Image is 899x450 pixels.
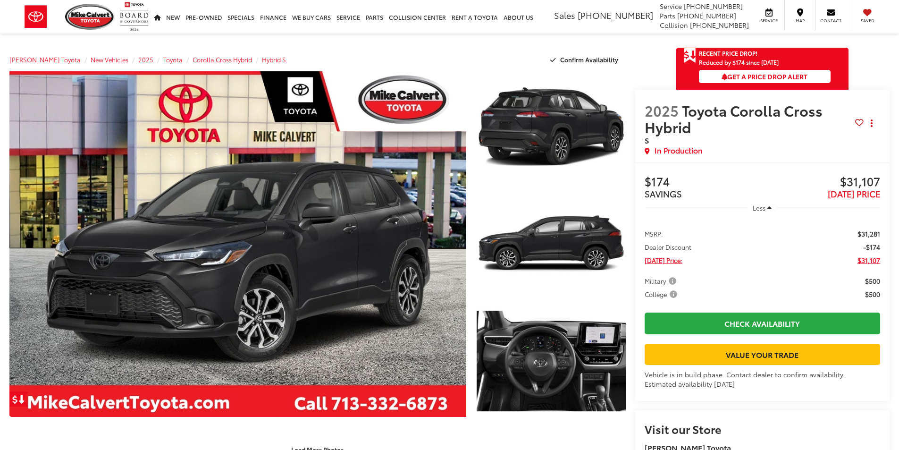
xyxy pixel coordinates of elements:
h2: Visit our Store [645,423,880,435]
span: [PHONE_NUMBER] [684,1,743,11]
button: Confirm Availability [545,51,626,68]
a: Hybrid S [262,55,286,64]
div: Vehicle is in build phase. Contact dealer to confirm availability. Estimated availability [DATE] [645,370,880,389]
span: dropdown dots [871,119,873,127]
span: [DATE] PRICE [828,187,880,200]
a: Value Your Trade [645,344,880,365]
span: $31,281 [857,229,880,238]
a: New Vehicles [91,55,128,64]
img: 2025 Toyota Corolla Cross Hybrid Hybrid S [475,187,627,301]
span: SAVINGS [645,187,682,200]
span: Service [660,1,682,11]
span: [PHONE_NUMBER] [578,9,653,21]
a: Corolla Cross Hybrid [193,55,252,64]
span: Less [753,204,765,212]
span: Collision [660,20,688,30]
span: In Production [655,145,703,156]
a: Toyota [163,55,183,64]
span: Get a Price Drop Alert [722,72,807,81]
span: $174 [645,175,763,189]
a: Get Price Drop Alert [9,391,28,407]
span: Saved [857,17,878,24]
span: Map [790,17,810,24]
span: Confirm Availability [560,55,618,64]
span: [DATE] Price: [645,255,682,265]
a: Expand Photo 3 [477,306,626,417]
span: Get Price Drop Alert [684,48,696,64]
span: -$174 [863,242,880,252]
span: MSRP: [645,229,663,238]
img: 2025 Toyota Corolla Cross Hybrid Hybrid S [475,70,627,184]
span: Military [645,276,678,286]
span: [PHONE_NUMBER] [677,11,736,20]
span: $31,107 [857,255,880,265]
img: 2025 Toyota Corolla Cross Hybrid Hybrid S [5,69,471,419]
span: College [645,289,679,299]
span: [PHONE_NUMBER] [690,20,749,30]
span: $500 [865,289,880,299]
span: 2025 [645,100,679,120]
a: Expand Photo 1 [477,71,626,183]
a: Get Price Drop Alert Recent Price Drop! [676,48,849,59]
a: Expand Photo 2 [477,188,626,300]
button: Military [645,276,680,286]
a: Check Availability [645,313,880,334]
span: Service [758,17,780,24]
button: Actions [864,115,880,132]
span: Dealer Discount [645,242,691,252]
a: Expand Photo 0 [9,71,466,417]
a: [PERSON_NAME] Toyota [9,55,81,64]
span: Toyota Corolla Cross Hybrid [645,100,823,137]
span: Contact [820,17,841,24]
span: Parts [660,11,675,20]
span: Reduced by $174 since [DATE] [699,59,831,65]
span: Sales [554,9,575,21]
button: College [645,289,681,299]
span: $31,107 [762,175,880,189]
span: $500 [865,276,880,286]
img: Mike Calvert Toyota [65,4,115,30]
span: S [645,135,649,145]
a: 2025 [138,55,153,64]
img: 2025 Toyota Corolla Cross Hybrid Hybrid S [475,304,627,418]
span: Recent Price Drop! [699,49,757,57]
button: Less [748,199,776,216]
